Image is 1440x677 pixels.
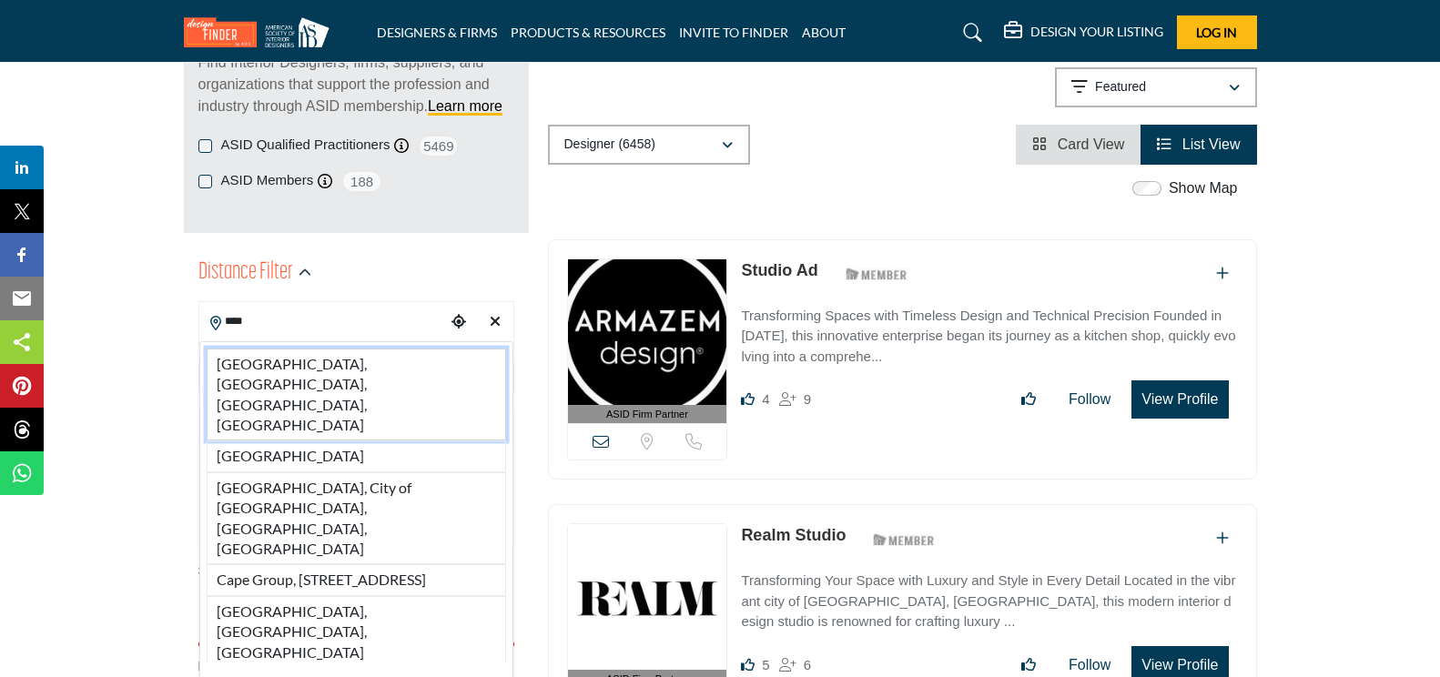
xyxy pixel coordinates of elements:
a: PRODUCTS & RESOURCES [511,25,665,40]
label: ASID Members [221,170,314,191]
a: ABOUT [802,25,846,40]
a: Transforming Your Space with Luxury and Style in Every Detail Located in the vibrant city of [GEO... [741,560,1237,632]
li: [GEOGRAPHIC_DATA], [GEOGRAPHIC_DATA], [GEOGRAPHIC_DATA], [GEOGRAPHIC_DATA] [207,349,506,441]
p: Find Interior Designers, firms, suppliers, and organizations that support the profession and indu... [198,52,514,117]
label: ASID Qualified Practitioners [221,135,390,156]
span: 5469 [418,135,459,157]
p: Realm Studio [741,523,846,548]
li: Cape Group, [STREET_ADDRESS] [207,564,506,595]
span: 6 [804,657,811,672]
a: Add To List [1216,266,1229,281]
p: Transforming Spaces with Timeless Design and Technical Precision Founded in [DATE], this innovati... [741,306,1237,368]
a: View Card [1032,136,1124,152]
input: ASID Members checkbox [198,175,212,188]
div: Choose your current location [445,303,472,342]
p: Designer (6458) [564,136,655,154]
p: Featured [1095,78,1146,96]
li: List View [1141,125,1256,165]
li: Card View [1016,125,1141,165]
div: DESIGN YOUR LISTING [1004,22,1163,44]
button: Featured [1055,67,1257,107]
div: Followers [779,654,811,676]
p: Transforming Your Space with Luxury and Style in Every Detail Located in the vibrant city of [GEO... [741,571,1237,632]
li: [GEOGRAPHIC_DATA], [GEOGRAPHIC_DATA], [GEOGRAPHIC_DATA] [207,596,506,662]
input: ASID Qualified Practitioners checkbox [198,139,212,153]
img: ASID Members Badge Icon [836,263,918,286]
span: 188 [341,170,382,193]
div: Clear search location [482,303,509,342]
div: Search within: [198,561,514,581]
img: Site Logo [184,17,339,47]
h5: DESIGN YOUR LISTING [1030,24,1163,40]
a: Realm Studio [741,526,846,544]
span: Log In [1196,25,1237,40]
img: Realm Studio [568,524,727,670]
a: Studio Ad [741,261,817,279]
li: [GEOGRAPHIC_DATA], City of [GEOGRAPHIC_DATA], [GEOGRAPHIC_DATA], [GEOGRAPHIC_DATA] [207,472,506,565]
a: Transforming Spaces with Timeless Design and Technical Precision Founded in [DATE], this innovati... [741,295,1237,368]
a: DESIGNERS & FIRMS [377,25,497,40]
a: ASID Firm Partner [568,259,727,424]
span: 5 [762,657,769,672]
input: Search Location [199,304,445,339]
img: ASID Members Badge Icon [863,528,945,551]
button: Follow [1057,381,1122,418]
button: Log In [1177,15,1257,49]
div: Followers [779,389,811,410]
button: Like listing [1009,381,1048,418]
span: ASID Firm Partner [606,407,688,422]
i: Likes [741,658,755,672]
a: Add To List [1216,530,1229,546]
img: Studio Ad [568,259,727,405]
h2: Distance Filter [198,257,293,289]
a: INVITE TO FINDER [679,25,788,40]
button: View Profile [1131,380,1228,419]
span: 4 [762,391,769,407]
li: [GEOGRAPHIC_DATA] [207,440,506,471]
span: List View [1182,136,1241,152]
a: View List [1157,136,1240,152]
i: Likes [741,392,755,406]
p: Studio Ad [741,258,817,283]
button: Designer (6458) [548,125,750,165]
a: Search [946,18,994,47]
label: Show Map [1169,177,1238,199]
span: Card View [1058,136,1125,152]
span: N/A [198,657,219,676]
a: Learn more [428,98,502,114]
span: 9 [804,391,811,407]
